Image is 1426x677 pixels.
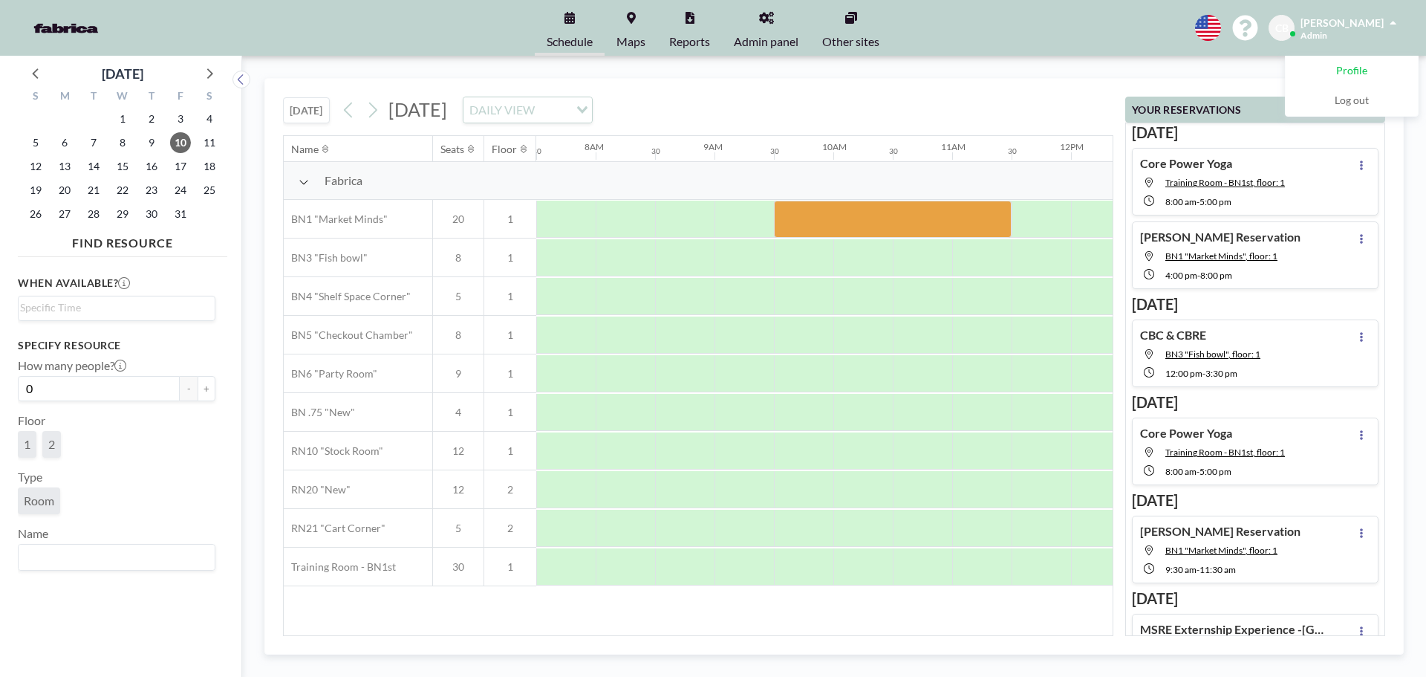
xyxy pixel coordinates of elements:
[1140,328,1206,343] h4: CBC & CBRE
[1199,564,1236,575] span: 11:30 AM
[112,132,133,153] span: Wednesday, October 8, 2025
[1197,196,1199,207] span: -
[284,328,413,342] span: BN5 "Checkout Chamber"
[1202,368,1205,379] span: -
[1165,349,1260,360] span: BN3 "Fish bowl", floor: 1
[1132,393,1378,412] h3: [DATE]
[433,213,484,226] span: 20
[19,297,215,319] div: Search for option
[195,88,224,107] div: S
[433,251,484,265] span: 8
[388,98,447,120] span: [DATE]
[83,180,104,201] span: Tuesday, October 21, 2025
[1140,524,1300,539] h4: [PERSON_NAME] Reservation
[484,328,536,342] span: 1
[433,522,484,535] span: 5
[180,376,198,401] button: -
[463,97,592,123] div: Search for option
[1165,466,1197,477] span: 8:00 AM
[1335,94,1369,108] span: Log out
[1200,270,1232,281] span: 8:00 PM
[170,156,191,177] span: Friday, October 17, 2025
[484,290,536,303] span: 1
[1132,491,1378,510] h3: [DATE]
[83,204,104,224] span: Tuesday, October 28, 2025
[108,88,137,107] div: W
[1165,177,1285,188] span: Training Room - BN1st, floor: 1
[440,143,464,156] div: Seats
[54,180,75,201] span: Monday, October 20, 2025
[284,290,411,303] span: BN4 "Shelf Space Corner"
[83,156,104,177] span: Tuesday, October 14, 2025
[48,437,55,451] span: 2
[25,180,46,201] span: Sunday, October 19, 2025
[1008,146,1017,156] div: 30
[484,444,536,458] span: 1
[1197,270,1200,281] span: -
[651,146,660,156] div: 30
[941,141,966,152] div: 11AM
[22,88,51,107] div: S
[112,204,133,224] span: Wednesday, October 29, 2025
[284,560,396,574] span: Training Room - BN1st
[1165,447,1285,458] span: Training Room - BN1st, floor: 1
[1197,564,1199,575] span: -
[433,483,484,496] span: 12
[585,141,604,152] div: 8AM
[484,483,536,496] span: 2
[1336,64,1367,79] span: Profile
[291,143,319,156] div: Name
[25,132,46,153] span: Sunday, October 5, 2025
[54,156,75,177] span: Monday, October 13, 2025
[1197,466,1199,477] span: -
[198,376,215,401] button: +
[284,483,351,496] span: RN20 "New"
[1275,22,1289,35] span: CB
[141,204,162,224] span: Thursday, October 30, 2025
[141,156,162,177] span: Thursday, October 16, 2025
[54,204,75,224] span: Monday, October 27, 2025
[18,358,126,373] label: How many people?
[1300,30,1327,41] span: Admin
[25,204,46,224] span: Sunday, October 26, 2025
[616,36,645,48] span: Maps
[24,493,54,508] span: Room
[889,146,898,156] div: 30
[703,141,723,152] div: 9AM
[18,413,45,428] label: Floor
[199,108,220,129] span: Saturday, October 4, 2025
[669,36,710,48] span: Reports
[325,173,362,188] span: Fabrica
[484,213,536,226] span: 1
[539,100,567,120] input: Search for option
[1125,97,1385,123] button: YOUR RESERVATIONS
[484,251,536,265] span: 1
[170,204,191,224] span: Friday, October 31, 2025
[20,299,206,316] input: Search for option
[1165,196,1197,207] span: 8:00 AM
[284,251,368,265] span: BN3 "Fish bowl"
[18,230,227,250] h4: FIND RESOURCE
[1286,56,1418,86] a: Profile
[24,437,30,451] span: 1
[822,141,847,152] div: 10AM
[141,180,162,201] span: Thursday, October 23, 2025
[284,367,377,380] span: BN6 "Party Room"
[284,213,388,226] span: BN1 "Market Minds"
[1140,156,1232,171] h4: Core Power Yoga
[533,146,541,156] div: 30
[484,560,536,574] span: 1
[284,406,355,419] span: BN .75 "New"
[112,156,133,177] span: Wednesday, October 15, 2025
[433,444,484,458] span: 12
[1165,250,1277,262] span: BN1 "Market Minds", floor: 1
[1132,123,1378,142] h3: [DATE]
[822,36,879,48] span: Other sites
[734,36,798,48] span: Admin panel
[141,132,162,153] span: Thursday, October 9, 2025
[112,108,133,129] span: Wednesday, October 1, 2025
[199,156,220,177] span: Saturday, October 18, 2025
[283,97,330,123] button: [DATE]
[19,545,215,570] div: Search for option
[170,180,191,201] span: Friday, October 24, 2025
